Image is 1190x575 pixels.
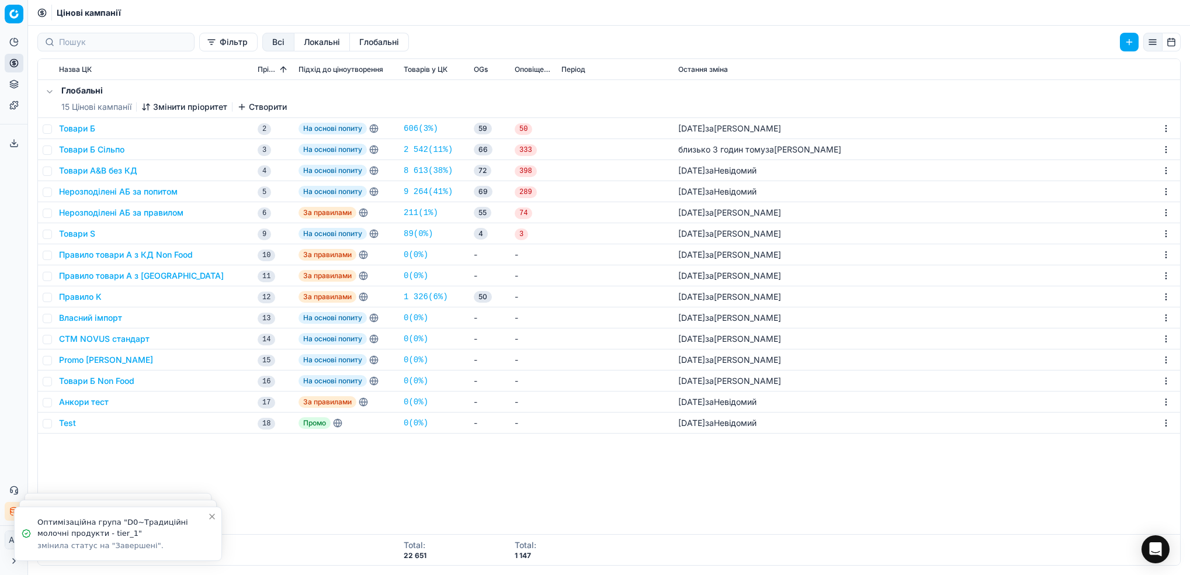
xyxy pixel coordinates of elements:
button: Товари А&B без КД [59,165,137,176]
span: 15 [258,355,275,366]
td: - [510,328,557,349]
span: 14 [258,334,275,345]
span: На основі попиту [299,375,367,387]
span: [DATE] [678,123,705,133]
button: global [350,33,409,51]
td: - [510,265,557,286]
span: На основі попиту [299,186,367,198]
td: - [469,265,510,286]
a: 0(0%) [404,354,428,366]
span: [DATE] [678,250,705,259]
span: 4 [258,165,271,177]
span: 50 [515,123,532,135]
div: за Невідомий [678,186,757,198]
div: 22 651 [404,551,426,560]
span: [DATE] [678,271,705,280]
span: На основі попиту [299,312,367,324]
td: - [510,286,557,307]
button: Товари Б [59,123,95,134]
span: 16 [258,376,275,387]
span: 72 [474,165,491,176]
span: За правилами [299,396,356,408]
div: за [PERSON_NAME] [678,375,781,387]
div: за Невідомий [678,417,757,429]
span: Пріоритет [258,65,277,74]
button: Фільтр [199,33,258,51]
a: 8 613(38%) [404,165,453,176]
span: Цінові кампанії [57,7,121,19]
span: 3 [258,144,271,156]
span: Період [561,65,585,74]
div: за [PERSON_NAME] [678,228,781,240]
button: local [294,33,350,51]
span: [DATE] [678,228,705,238]
div: за [PERSON_NAME] [678,207,781,219]
div: Open Intercom Messenger [1142,535,1170,563]
div: за [PERSON_NAME] [678,312,781,324]
span: [DATE] [678,376,705,386]
div: Total : [515,539,536,551]
span: 66 [474,144,492,155]
div: Оптимізаційна група "D0~Традиційні молочні продукти - tier_1" [37,517,207,539]
td: - [510,392,557,413]
span: 17 [258,397,275,408]
button: Товари Б Non Food [59,375,134,387]
input: Пошук [59,36,187,48]
button: Товари S [59,228,95,240]
div: Total : [404,539,426,551]
button: Змінити пріоритет [141,101,227,113]
span: На основі попиту [299,165,367,176]
span: Оповіщення [515,65,552,74]
div: за [PERSON_NAME] [678,123,781,134]
span: За правилами [299,249,356,261]
a: 0(0%) [404,417,428,429]
span: 6 [258,207,271,219]
span: 50 [474,291,492,303]
span: Підхід до ціноутворення [299,65,383,74]
button: Promo [PERSON_NAME] [59,354,153,366]
span: Товарів у ЦК [404,65,447,74]
span: Остання зміна [678,65,728,74]
div: за [PERSON_NAME] [678,354,781,366]
div: змінила статус на "Завершені". [37,541,207,551]
span: 59 [474,123,492,134]
span: [DATE] [678,355,705,365]
button: Анкори тест [59,396,109,408]
td: - [510,244,557,265]
span: 12 [258,292,275,303]
a: 0(0%) [404,270,428,282]
td: - [469,413,510,434]
td: - [469,328,510,349]
button: Test [59,417,76,429]
button: AK [5,531,23,549]
td: - [469,349,510,370]
span: OGs [474,65,488,74]
a: 1 326(6%) [404,291,448,303]
a: 0(0%) [404,249,428,261]
a: 89(0%) [404,228,433,240]
span: 5 [258,186,271,198]
a: 9 264(41%) [404,186,453,198]
td: - [469,244,510,265]
span: [DATE] [678,292,705,302]
span: За правилами [299,207,356,219]
td: - [510,370,557,392]
span: Назва ЦК [59,65,92,74]
nav: breadcrumb [57,7,121,19]
span: За правилами [299,270,356,282]
a: 0(0%) [404,312,428,324]
div: 1 147 [515,551,536,560]
span: близько 3 годин тому [678,144,765,154]
span: 333 [515,144,537,156]
button: СТМ NOVUS стандарт [59,333,150,345]
a: 0(0%) [404,375,428,387]
span: [DATE] [678,207,705,217]
span: 13 [258,313,275,324]
span: 9 [258,228,271,240]
div: за [PERSON_NAME] [678,144,841,155]
span: [DATE] [678,397,705,407]
button: Close toast [205,510,219,524]
span: Промо [299,417,331,429]
button: all [262,33,294,51]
